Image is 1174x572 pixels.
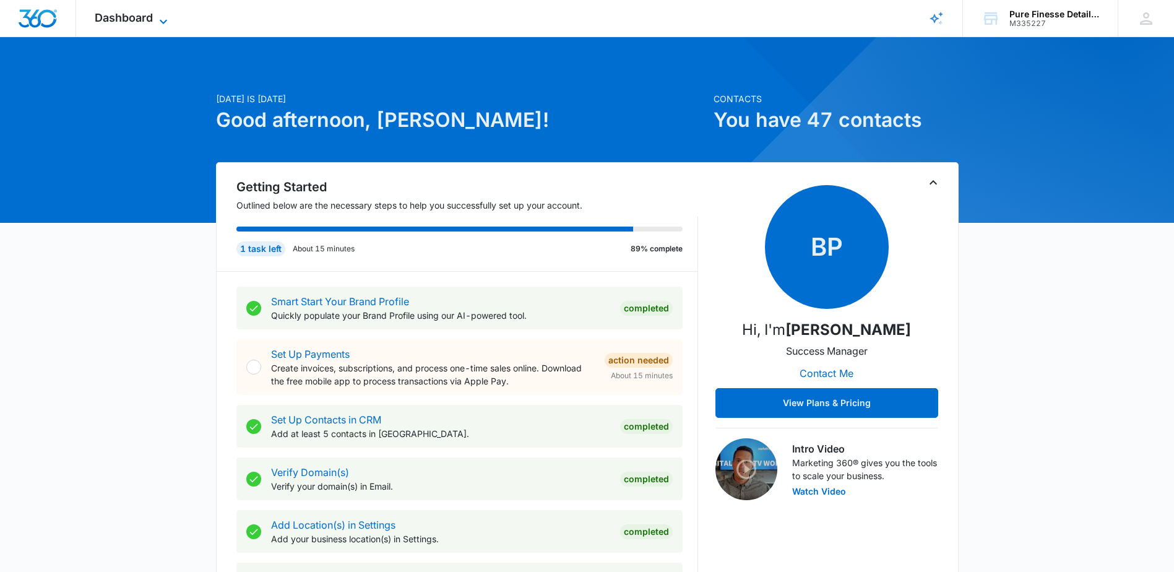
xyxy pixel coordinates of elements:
button: Contact Me [787,358,866,388]
span: BP [765,185,889,309]
div: account id [1009,19,1100,28]
div: Completed [620,301,673,316]
div: Completed [620,524,673,539]
div: Completed [620,419,673,434]
img: Intro Video [715,438,777,500]
h2: Getting Started [236,178,698,196]
p: Add your business location(s) in Settings. [271,532,610,545]
a: Smart Start Your Brand Profile [271,295,409,308]
a: Add Location(s) in Settings [271,519,395,531]
p: [DATE] is [DATE] [216,92,706,105]
div: Action Needed [605,353,673,368]
p: About 15 minutes [293,243,355,254]
p: Quickly populate your Brand Profile using our AI-powered tool. [271,309,610,322]
h1: You have 47 contacts [714,105,959,135]
button: Watch Video [792,487,846,496]
h3: Intro Video [792,441,938,456]
p: Add at least 5 contacts in [GEOGRAPHIC_DATA]. [271,427,610,440]
span: Dashboard [95,11,153,24]
button: View Plans & Pricing [715,388,938,418]
h1: Good afternoon, [PERSON_NAME]! [216,105,706,135]
a: Verify Domain(s) [271,466,349,479]
button: Toggle Collapse [926,175,941,190]
div: account name [1009,9,1100,19]
p: Contacts [714,92,959,105]
a: Set Up Payments [271,348,350,360]
p: Create invoices, subscriptions, and process one-time sales online. Download the free mobile app t... [271,362,595,388]
div: 1 task left [236,241,285,256]
p: Marketing 360® gives you the tools to scale your business. [792,456,938,482]
p: Hi, I'm [742,319,911,341]
span: About 15 minutes [611,370,673,381]
p: 89% complete [631,243,683,254]
p: Verify your domain(s) in Email. [271,480,610,493]
p: Success Manager [786,344,868,358]
div: Completed [620,472,673,487]
a: Set Up Contacts in CRM [271,414,381,426]
strong: [PERSON_NAME] [785,321,911,339]
p: Outlined below are the necessary steps to help you successfully set up your account. [236,199,698,212]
